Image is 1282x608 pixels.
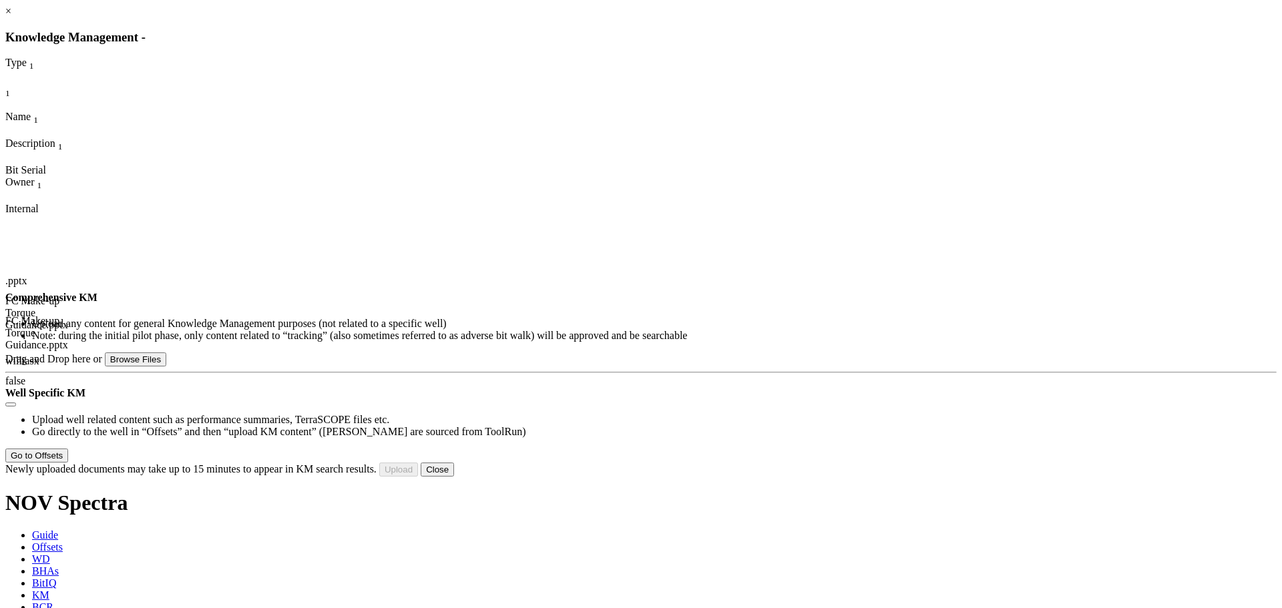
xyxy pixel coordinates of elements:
sub: 1 [33,115,38,125]
button: Upload [379,463,418,477]
li: Upload any content for general Knowledge Management purposes (not related to a specific well) [32,318,1277,330]
div: Sort None [5,137,85,164]
div: Type Sort None [5,57,72,71]
div: Column Menu [5,72,72,84]
div: false [5,375,53,387]
li: Note: during the initial pilot phase, only content related to “tracking” (also sometimes referred... [32,330,1277,342]
span: Offsets [32,541,63,553]
div: FC Make-up Torque Guidance.pptx [5,295,67,331]
span: Sort None [33,111,38,122]
span: Guide [32,529,58,541]
span: WD [32,553,50,565]
h4: Comprehensive KM [5,292,1277,304]
sub: 1 [5,88,10,98]
span: Name [5,111,31,122]
span: Drag and Drop here [5,353,91,364]
span: BitIQ [32,577,56,589]
span: Knowledge Management - [5,30,146,44]
div: Sort None [5,111,67,137]
span: KM [32,589,49,601]
span: Owner [5,176,35,188]
li: Go directly to the well in “Offsets” and then “upload KM content” ([PERSON_NAME] are sourced from... [32,426,1277,438]
div: FC Make-up Torque Guidance.pptx [5,315,85,351]
span: Type [5,57,27,68]
div: Sort None [5,176,79,203]
div: .pptx [5,275,39,287]
button: Close [421,463,454,477]
sub: 1 [58,141,63,151]
button: Go to Offsets [5,448,68,463]
span: Sort None [58,137,63,149]
sub: 1 [37,180,42,190]
span: Bit Serial [5,164,46,176]
span: Sort None [5,84,10,95]
h1: NOV Spectra [5,491,1277,515]
div: Column Menu [5,99,39,111]
div: Description Sort None [5,137,85,152]
span: Sort None [29,57,34,68]
div: Name Sort None [5,111,67,125]
div: Column Menu [5,125,67,137]
div: Column Menu [5,191,79,203]
span: Newly uploaded documents may take up to 15 minutes to appear in KM search results. [5,463,377,475]
div: Column Menu [5,152,85,164]
span: Sort None [37,176,42,188]
div: Sort None [5,84,39,99]
div: Owner Sort None [5,176,79,191]
span: Internal Only [5,203,39,214]
div: Sort None [5,57,72,83]
span: Description [5,137,55,149]
button: Browse Files [105,352,166,366]
span: BHAs [32,565,59,577]
div: Sort None [5,84,39,111]
span: or [93,353,102,364]
li: Upload well related content such as performance summaries, TerraSCOPE files etc. [32,414,1277,426]
h4: Well Specific KM [5,387,1277,399]
sub: 1 [29,61,34,71]
a: × [5,5,11,17]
